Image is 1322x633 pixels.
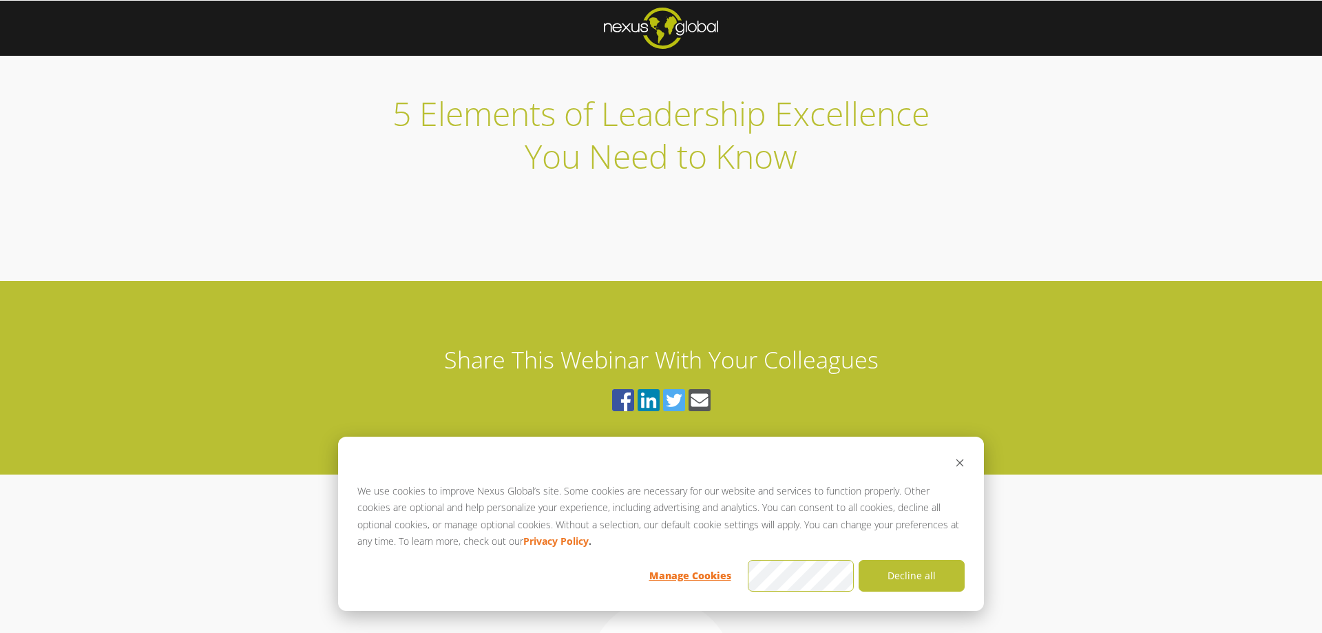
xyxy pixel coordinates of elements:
button: Dismiss cookie banner [955,456,965,473]
span: Share This Webinar With Your Colleagues [444,344,879,375]
img: Share on linkedin [638,389,660,411]
img: Share on twitter [663,389,685,411]
button: Accept all [748,560,854,592]
strong: . [589,533,591,550]
h2: Learn More About the Speaker [247,540,1075,570]
button: Manage Cookies [637,560,743,592]
img: Share on email [689,389,711,411]
button: Decline all [859,560,965,592]
img: Share on facebook [612,389,634,411]
div: Cookie banner [338,437,984,611]
p: We use cookies to improve Nexus Global’s site. Some cookies are necessary for our website and ser... [357,483,965,550]
a: Privacy Policy [523,533,589,550]
span: 5 Elements of Leadership Excellence You Need to Know [392,91,930,178]
img: ng-logo-hubspot-blog-01 [604,8,718,49]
